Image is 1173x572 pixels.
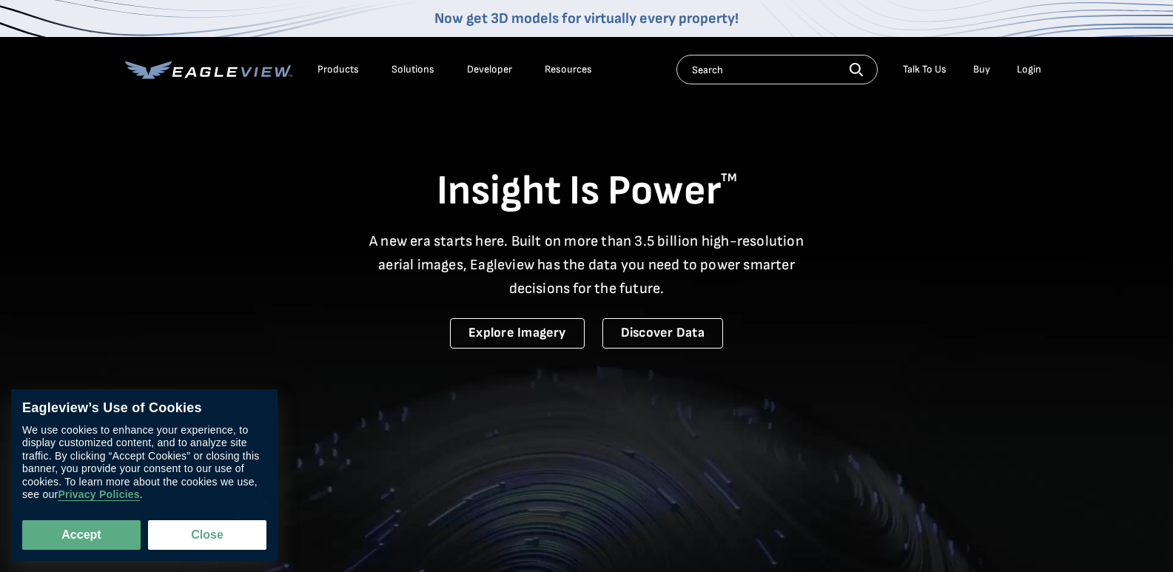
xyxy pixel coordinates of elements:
a: Explore Imagery [450,318,585,349]
a: Buy [973,63,990,76]
h1: Insight Is Power [125,166,1049,218]
input: Search [676,55,878,84]
div: Login [1017,63,1041,76]
a: Now get 3D models for virtually every property! [434,10,739,27]
div: Eagleview’s Use of Cookies [22,400,266,417]
a: Developer [467,63,512,76]
a: Privacy Policies [58,489,139,502]
div: Products [317,63,359,76]
div: We use cookies to enhance your experience, to display customized content, and to analyze site tra... [22,424,266,502]
p: A new era starts here. Built on more than 3.5 billion high-resolution aerial images, Eagleview ha... [360,229,813,300]
div: Resources [545,63,592,76]
a: Discover Data [602,318,723,349]
button: Accept [22,520,141,550]
div: Talk To Us [903,63,947,76]
sup: TM [721,171,737,185]
div: Solutions [391,63,434,76]
button: Close [148,520,266,550]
